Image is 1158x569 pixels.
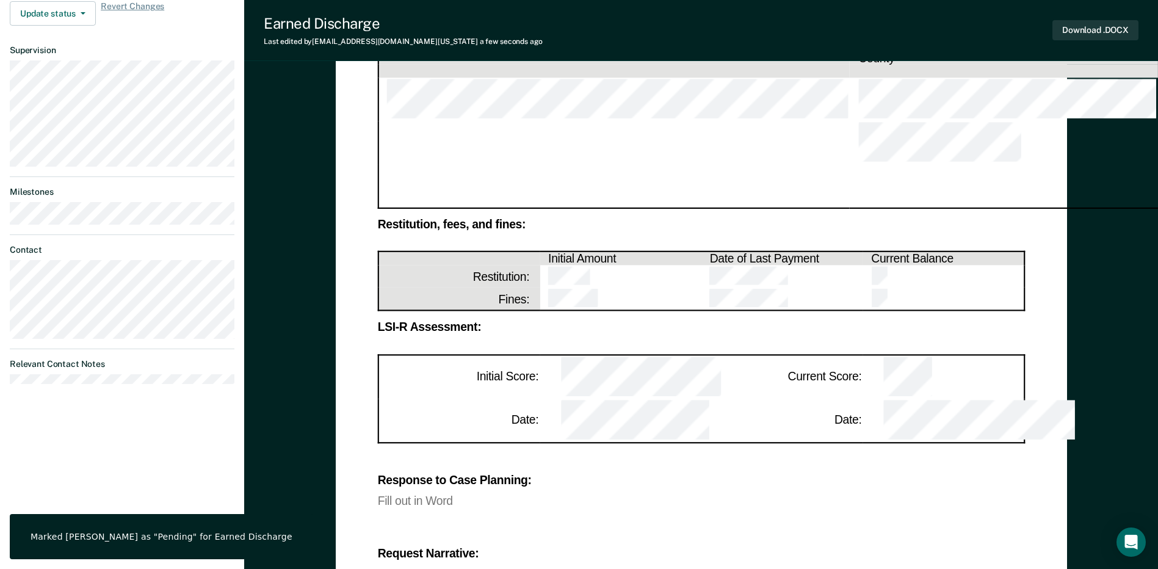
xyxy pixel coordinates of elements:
[10,245,234,255] dt: Contact
[378,288,540,311] th: Fines:
[10,45,234,56] dt: Supervision
[480,37,543,46] span: a few seconds ago
[31,531,292,542] div: Marked [PERSON_NAME] as "Pending" for Earned Discharge
[1116,527,1146,557] div: Open Intercom Messenger
[701,355,863,399] th: Current Score:
[10,359,234,369] dt: Relevant Contact Notes
[377,322,1025,333] div: LSI-R Assessment:
[701,252,863,266] th: Date of Last Payment
[377,219,1025,230] div: Restitution, fees, and fines:
[101,1,164,26] span: Revert Changes
[863,252,1024,266] th: Current Balance
[264,15,543,32] div: Earned Discharge
[701,399,863,443] th: Date:
[377,474,1025,485] div: Response to Case Planning:
[540,252,701,266] th: Initial Amount
[377,548,1025,559] div: Request Narrative:
[378,355,540,399] th: Initial Score:
[10,1,96,26] button: Update status
[377,496,1025,506] div: Fill out in Word
[378,399,540,443] th: Date:
[10,187,234,197] dt: Milestones
[1052,20,1138,40] button: Download .DOCX
[264,37,543,46] div: Last edited by [EMAIL_ADDRESS][DOMAIN_NAME][US_STATE]
[378,266,540,288] th: Restitution:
